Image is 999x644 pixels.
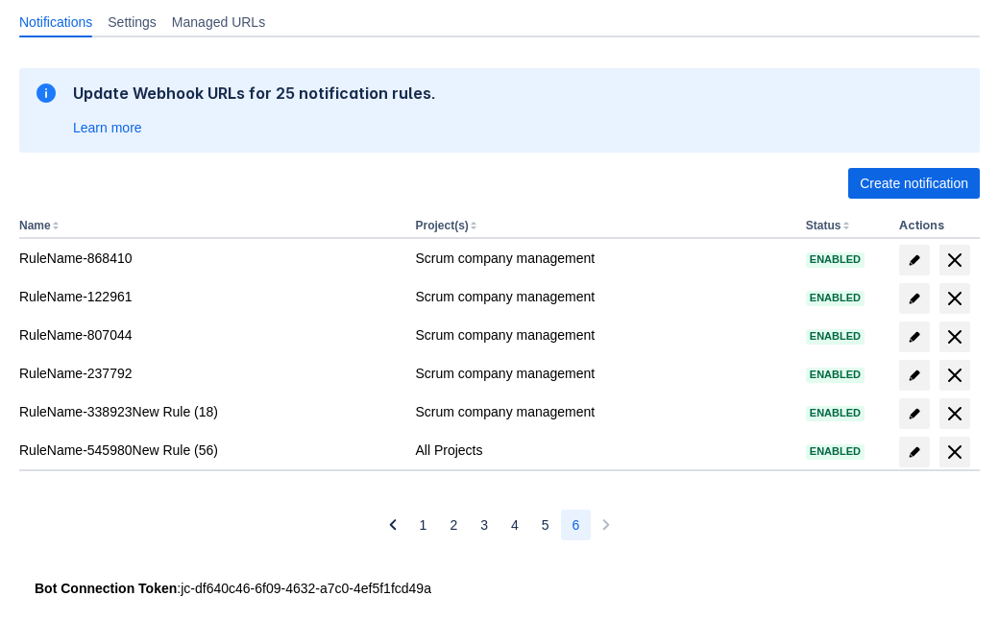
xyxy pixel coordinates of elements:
span: Managed URLs [172,12,265,32]
span: delete [943,249,966,272]
span: Enabled [806,408,865,418]
span: 5 [542,510,549,540]
span: delete [943,402,966,425]
span: Enabled [806,331,865,342]
span: edit [907,444,922,460]
span: Settings [108,12,157,32]
span: 4 [511,510,519,540]
div: Scrum company management [415,325,790,345]
button: Page 1 [408,510,439,540]
span: edit [907,368,922,383]
div: : jc-df640c46-6f09-4632-a7c0-4ef5f1fcd49a [35,579,964,598]
div: RuleName-122961 [19,287,400,306]
div: RuleName-545980New Rule (56) [19,441,400,460]
a: Learn more [73,118,142,137]
span: edit [907,329,922,345]
span: Notifications [19,12,92,32]
button: Create notification [848,168,980,199]
button: Page 3 [469,510,499,540]
nav: Pagination [378,510,622,540]
button: Page 2 [438,510,469,540]
button: Status [806,219,841,232]
span: edit [907,252,922,268]
span: 1 [420,510,427,540]
button: Name [19,219,51,232]
span: Enabled [806,370,865,380]
button: Page 4 [499,510,530,540]
span: delete [943,287,966,310]
span: 6 [573,510,580,540]
span: edit [907,291,922,306]
strong: Bot Connection Token [35,581,177,596]
h2: Update Webhook URLs for 25 notification rules. [73,83,436,103]
span: Enabled [806,293,865,303]
div: Scrum company management [415,287,790,306]
div: All Projects [415,441,790,460]
button: Page 6 [561,510,592,540]
div: RuleName-807044 [19,325,400,345]
div: RuleName-237792 [19,364,400,383]
button: Project(s) [415,219,468,232]
th: Actions [891,214,980,239]
button: Previous [378,510,408,540]
div: Scrum company management [415,402,790,421]
span: delete [943,325,966,348]
span: Enabled [806,446,865,457]
span: edit [907,406,922,421]
span: 3 [480,510,488,540]
div: RuleName-868410 [19,249,400,268]
span: 2 [450,510,457,540]
div: Scrum company management [415,249,790,268]
div: RuleName-338923New Rule (18) [19,402,400,421]
span: Create notification [860,168,968,199]
button: Next [591,510,621,540]
div: Scrum company management [415,364,790,383]
button: Page 5 [530,510,561,540]
span: information [35,82,58,105]
span: delete [943,441,966,464]
span: Enabled [806,254,865,265]
span: delete [943,364,966,387]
